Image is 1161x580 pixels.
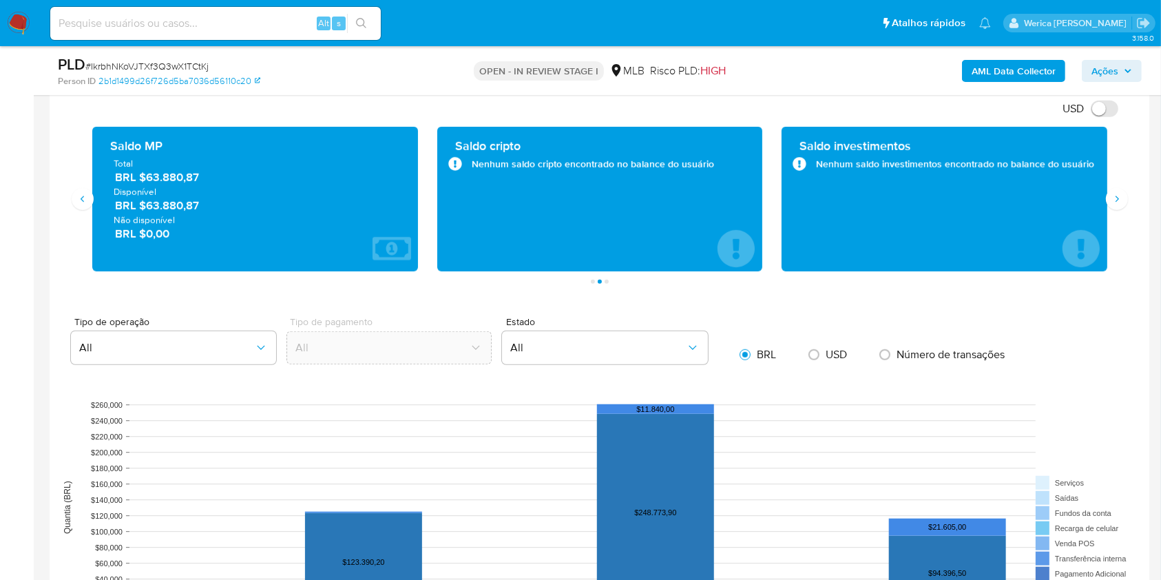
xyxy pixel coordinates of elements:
a: 2b1d1499d26f726d5ba7036d56110c20 [98,75,260,87]
b: PLD [58,53,85,75]
b: Person ID [58,75,96,87]
button: Ações [1082,60,1142,82]
span: Risco PLD: [650,63,726,79]
span: Ações [1091,60,1118,82]
span: 3.158.0 [1132,32,1154,43]
span: Alt [318,17,329,30]
span: HIGH [700,63,726,79]
span: Atalhos rápidos [892,16,965,30]
a: Sair [1136,16,1151,30]
div: MLB [609,63,645,79]
button: AML Data Collector [962,60,1065,82]
a: Notificações [979,17,991,29]
b: AML Data Collector [972,60,1056,82]
button: search-icon [347,14,375,33]
input: Pesquise usuários ou casos... [50,14,381,32]
p: werica.jgaldencio@mercadolivre.com [1024,17,1131,30]
span: # IkrbhNKoVJTXf3Q3wX1TCtKj [85,59,209,73]
span: s [337,17,341,30]
p: OPEN - IN REVIEW STAGE I [474,61,604,81]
